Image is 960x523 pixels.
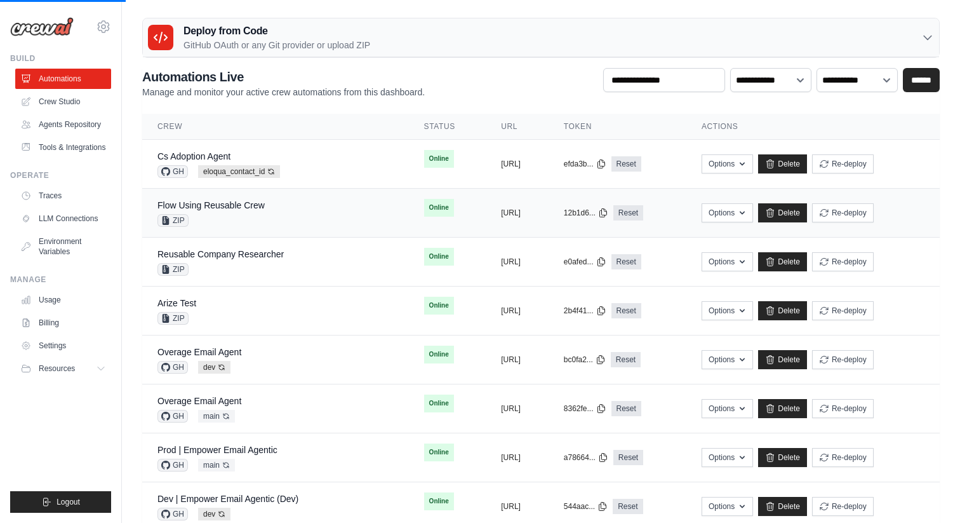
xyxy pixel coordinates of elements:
[424,444,454,461] span: Online
[424,346,454,363] span: Online
[486,114,549,140] th: URL
[549,114,686,140] th: Token
[611,303,641,318] a: Reset
[157,347,241,357] a: Overage Email Agent
[613,450,643,465] a: Reset
[183,24,370,39] h3: Deploy from Code
[613,205,643,221] a: Reset
[613,499,643,514] a: Reset
[758,154,807,173] a: Delete
[611,254,641,269] a: Reset
[424,150,454,168] span: Online
[812,399,874,418] button: Re-deploy
[758,252,807,271] a: Delete
[812,350,874,369] button: Re-deploy
[10,275,111,285] div: Manage
[15,336,111,356] a: Settings
[702,497,753,516] button: Options
[15,137,111,158] a: Tools & Integrations
[702,350,753,369] button: Options
[702,154,753,173] button: Options
[157,410,188,423] span: GH
[758,448,807,467] a: Delete
[424,248,454,266] span: Online
[702,301,753,320] button: Options
[10,53,111,64] div: Build
[15,358,111,379] button: Resources
[702,203,753,222] button: Options
[157,361,188,374] span: GH
[198,508,230,520] span: dev
[15,208,111,229] a: LLM Connections
[157,445,277,455] a: Prod | Empower Email Agentic
[702,448,753,467] button: Options
[424,395,454,412] span: Online
[157,151,230,161] a: Cs Adoption Agent
[157,214,189,227] span: ZIP
[57,497,80,507] span: Logout
[812,154,874,173] button: Re-deploy
[142,86,425,98] p: Manage and monitor your active crew automations from this dashboard.
[198,459,235,472] span: main
[702,252,753,271] button: Options
[15,114,111,135] a: Agents Repository
[157,396,241,406] a: Overage Email Agent
[812,203,874,222] button: Re-deploy
[564,501,608,512] button: 544aac...
[758,399,807,418] a: Delete
[157,508,188,520] span: GH
[157,263,189,276] span: ZIP
[758,497,807,516] a: Delete
[758,350,807,369] a: Delete
[424,492,454,510] span: Online
[10,17,74,36] img: Logo
[10,491,111,513] button: Logout
[702,399,753,418] button: Options
[142,114,409,140] th: Crew
[157,249,284,259] a: Reusable Company Researcher
[142,68,425,86] h2: Automations Live
[15,231,111,262] a: Environment Variables
[39,363,75,374] span: Resources
[157,298,196,308] a: Arize Test
[611,156,641,172] a: Reset
[157,459,188,472] span: GH
[611,401,641,416] a: Reset
[157,494,298,504] a: Dev | Empower Email Agentic (Dev)
[10,170,111,180] div: Operate
[424,199,454,217] span: Online
[157,165,188,178] span: GH
[157,312,189,325] span: ZIP
[812,301,874,320] button: Re-deploy
[15,92,111,112] a: Crew Studio
[564,404,606,414] button: 8362fe...
[198,165,280,178] span: eloqua_contact_id
[686,114,940,140] th: Actions
[15,186,111,206] a: Traces
[424,297,454,315] span: Online
[564,306,606,316] button: 2b4f41...
[564,208,608,218] button: 12b1d6...
[812,497,874,516] button: Re-deploy
[15,69,111,89] a: Automations
[183,39,370,51] p: GitHub OAuth or any Git provider or upload ZIP
[758,203,807,222] a: Delete
[564,257,606,267] button: e0afed...
[15,313,111,333] a: Billing
[758,301,807,320] a: Delete
[611,352,641,367] a: Reset
[812,448,874,467] button: Re-deploy
[198,361,230,374] span: dev
[157,200,265,210] a: Flow Using Reusable Crew
[564,159,606,169] button: efda3b...
[564,355,606,365] button: bc0fa2...
[409,114,486,140] th: Status
[564,452,608,463] button: a78664...
[198,410,235,423] span: main
[15,290,111,310] a: Usage
[812,252,874,271] button: Re-deploy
